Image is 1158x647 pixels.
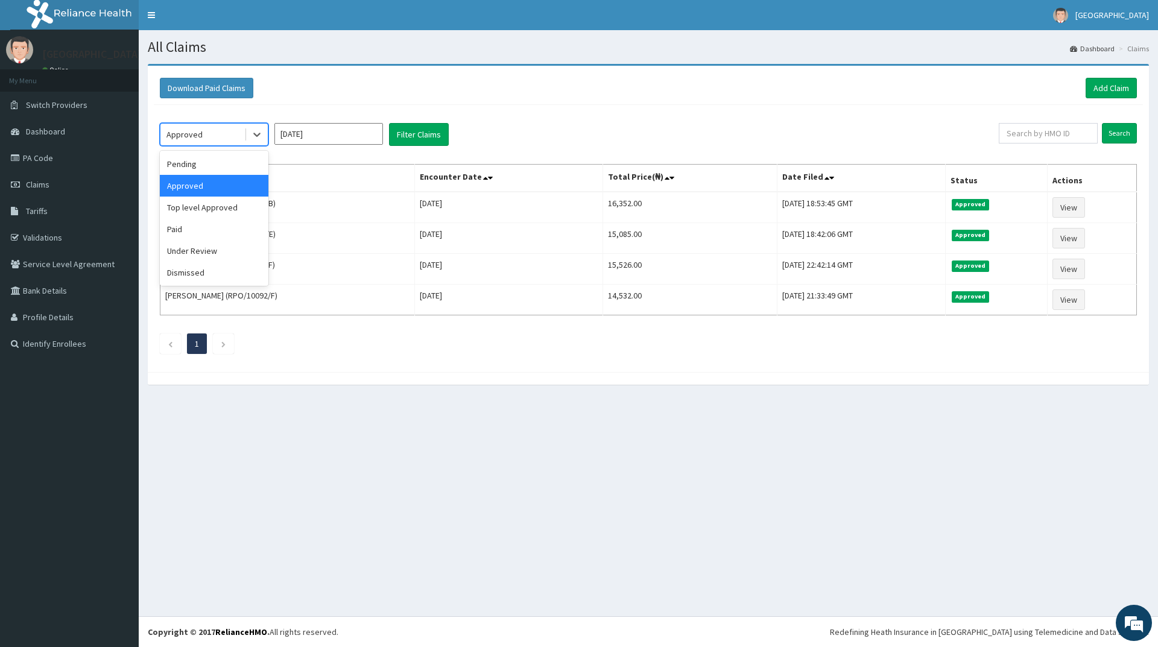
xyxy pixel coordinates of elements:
a: Page 1 is your current page [195,338,199,349]
td: [DATE] [415,254,603,285]
td: [PERSON_NAME] (RPO/10092/F) [160,285,415,315]
span: [GEOGRAPHIC_DATA] [1075,10,1149,21]
span: Approved [952,230,990,241]
span: Claims [26,179,49,190]
input: Search by HMO ID [999,123,1098,144]
div: Pending [160,153,268,175]
button: Download Paid Claims [160,78,253,98]
td: 16,352.00 [603,192,777,223]
td: Miracle Owenika (CHL/11679/E) [160,223,415,254]
td: [DATE] 21:33:49 GMT [777,285,946,315]
a: Online [42,66,71,74]
td: [DATE] 18:42:06 GMT [777,223,946,254]
div: Top level Approved [160,197,268,218]
div: Minimize live chat window [198,6,227,35]
td: [DATE] [415,192,603,223]
div: Paid [160,218,268,240]
li: Claims [1116,43,1149,54]
td: [DATE] 22:42:14 GMT [777,254,946,285]
span: Approved [952,260,990,271]
th: Actions [1048,165,1137,192]
td: [DATE] 18:53:45 GMT [777,192,946,223]
a: Next page [221,338,226,349]
input: Select Month and Year [274,123,383,145]
th: Status [945,165,1048,192]
span: Approved [952,291,990,302]
td: [PERSON_NAME] (CHL/11679/F) [160,254,415,285]
div: Approved [166,128,203,140]
th: Date Filed [777,165,946,192]
strong: Copyright © 2017 . [148,626,270,637]
textarea: Type your message and hit 'Enter' [6,329,230,371]
span: Switch Providers [26,99,87,110]
td: 15,526.00 [603,254,777,285]
span: Approved [952,199,990,210]
td: 15,085.00 [603,223,777,254]
div: Approved [160,175,268,197]
div: Redefining Heath Insurance in [GEOGRAPHIC_DATA] using Telemedicine and Data Science! [830,626,1149,638]
button: Filter Claims [389,123,449,146]
span: We're online! [70,152,166,274]
div: Under Review [160,240,268,262]
footer: All rights reserved. [139,616,1158,647]
span: Tariffs [26,206,48,216]
th: Total Price(₦) [603,165,777,192]
span: Dashboard [26,126,65,137]
div: Chat with us now [63,68,203,83]
img: d_794563401_company_1708531726252_794563401 [22,60,49,90]
td: [PERSON_NAME] (CHL/11679/B) [160,192,415,223]
input: Search [1102,123,1137,144]
a: Add Claim [1086,78,1137,98]
a: View [1052,197,1085,218]
td: [DATE] [415,285,603,315]
h1: All Claims [148,39,1149,55]
a: View [1052,289,1085,310]
a: View [1052,259,1085,279]
a: Previous page [168,338,173,349]
a: RelianceHMO [215,626,267,637]
th: Name [160,165,415,192]
img: User Image [1053,8,1068,23]
a: Dashboard [1070,43,1115,54]
div: Dismissed [160,262,268,283]
td: [DATE] [415,223,603,254]
td: 14,532.00 [603,285,777,315]
a: View [1052,228,1085,248]
p: [GEOGRAPHIC_DATA] [42,49,142,60]
img: User Image [6,36,33,63]
th: Encounter Date [415,165,603,192]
